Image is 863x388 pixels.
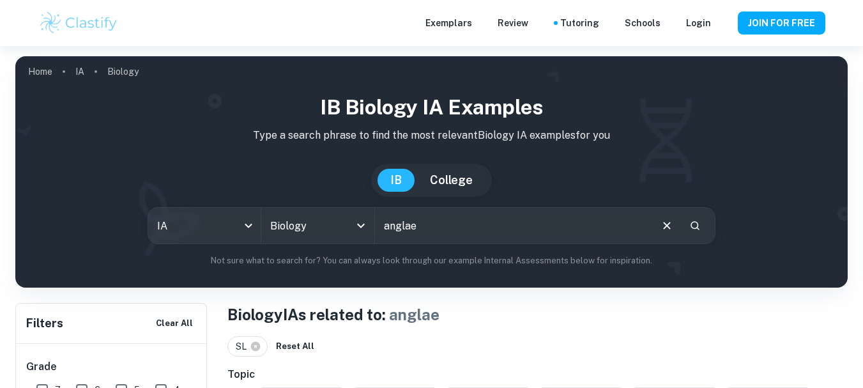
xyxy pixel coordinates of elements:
span: anglae [389,306,439,323]
p: Type a search phrase to find the most relevant Biology IA examples for you [26,128,837,143]
h1: Biology IAs related to: [227,303,848,326]
button: IB [378,169,415,192]
input: E.g. photosynthesis, coffee and protein, HDI and diabetes... [375,208,650,244]
h6: Filters [26,314,63,332]
button: Open [352,217,370,235]
button: Reset All [273,337,317,356]
p: Exemplars [425,16,472,30]
a: Home [28,63,52,81]
img: profile cover [15,56,848,288]
h6: Topic [227,367,848,382]
p: Review [498,16,528,30]
button: Clear [655,213,679,238]
a: Tutoring [560,16,599,30]
p: Biology [107,65,139,79]
button: JOIN FOR FREE [738,12,825,35]
a: Login [686,16,711,30]
button: Clear All [153,314,196,333]
div: IA [148,208,261,244]
p: Not sure what to search for? You can always look through our example Internal Assessments below f... [26,254,837,267]
button: Search [684,215,706,237]
img: Clastify logo [38,10,119,36]
h6: Grade [26,359,197,375]
span: SL [236,339,252,353]
div: SL [227,336,268,357]
a: IA [75,63,84,81]
button: Help and Feedback [721,20,728,26]
button: College [417,169,485,192]
a: Schools [625,16,661,30]
h1: IB Biology IA examples [26,92,837,123]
